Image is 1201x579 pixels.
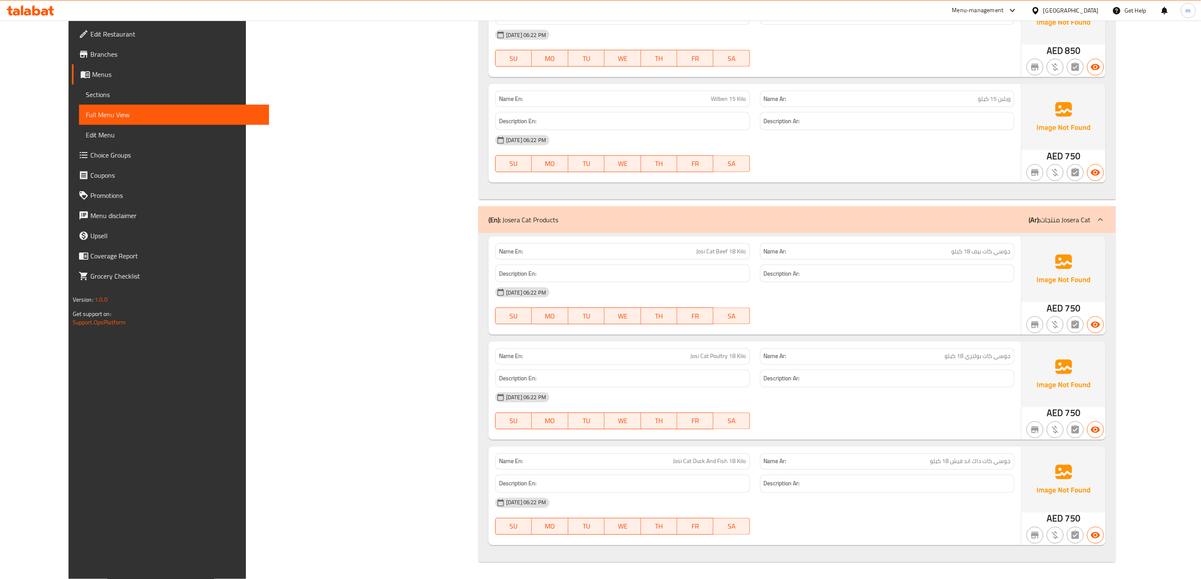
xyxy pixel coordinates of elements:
[535,521,565,533] span: MO
[499,116,536,126] strong: Description En:
[604,308,641,324] button: WE
[535,158,565,170] span: MO
[681,158,710,170] span: FR
[764,95,787,103] strong: Name Ar:
[930,457,1011,466] span: جوسي كات داك اند فيش 18 كيلو
[499,95,523,103] strong: Name En:
[73,294,93,305] span: Version:
[1087,164,1104,181] button: Available
[978,95,1011,103] span: ويلبن 15 كيلو
[535,415,565,427] span: MO
[90,190,262,200] span: Promotions
[1047,164,1064,181] button: Purchased item
[681,53,710,65] span: FR
[677,50,713,67] button: FR
[73,317,126,328] a: Support.OpsPlatform
[1065,42,1080,59] span: 850
[1067,59,1084,76] button: Not has choices
[644,521,674,533] span: TH
[1047,42,1063,59] span: AED
[72,24,269,44] a: Edit Restaurant
[1065,511,1080,527] span: 750
[72,205,269,226] a: Menu disclaimer
[1067,421,1084,438] button: Not has choices
[764,116,800,126] strong: Description Ar:
[499,521,528,533] span: SU
[641,155,677,172] button: TH
[764,457,787,466] strong: Name Ar:
[1065,300,1080,316] span: 750
[535,53,565,65] span: MO
[572,521,601,533] span: TU
[568,155,604,172] button: TU
[532,50,568,67] button: MO
[79,84,269,105] a: Sections
[608,415,637,427] span: WE
[1087,527,1104,544] button: Available
[644,415,674,427] span: TH
[641,308,677,324] button: TH
[495,155,532,172] button: SU
[677,413,713,429] button: FR
[677,518,713,535] button: FR
[608,53,637,65] span: WE
[764,11,800,21] strong: Description Ar:
[697,247,746,256] span: Josi Cat Beef 18 Kilo
[681,310,710,322] span: FR
[495,50,532,67] button: SU
[711,95,746,103] span: Wilben 15 Kilo
[644,53,674,65] span: TH
[568,308,604,324] button: TU
[713,413,750,429] button: SA
[945,352,1011,361] span: جوسي كات بولتري 18 كيلو
[532,308,568,324] button: MO
[532,155,568,172] button: MO
[1047,405,1063,421] span: AED
[764,374,800,384] strong: Description Ar:
[90,271,262,281] span: Grocery Checklist
[717,310,746,322] span: SA
[1022,342,1106,407] img: Ae5nvW7+0k+MAAAAAElFTkSuQmCC
[495,413,532,429] button: SU
[90,29,262,39] span: Edit Restaurant
[641,413,677,429] button: TH
[604,518,641,535] button: WE
[92,69,262,79] span: Menus
[1029,213,1040,226] b: (Ar):
[72,145,269,165] a: Choice Groups
[764,247,787,256] strong: Name Ar:
[488,213,501,226] b: (En):
[677,155,713,172] button: FR
[532,413,568,429] button: MO
[488,215,558,225] p: Josera Cat Products
[713,308,750,324] button: SA
[1065,148,1080,164] span: 750
[1047,316,1064,333] button: Purchased item
[713,50,750,67] button: SA
[1067,527,1084,544] button: Not has choices
[572,158,601,170] span: TU
[90,150,262,160] span: Choice Groups
[1029,215,1090,225] p: منتجات Josera Cat
[79,125,269,145] a: Edit Menu
[499,11,536,21] strong: Description En:
[1047,148,1063,164] span: AED
[1027,421,1043,438] button: Not branch specific item
[713,518,750,535] button: SA
[1027,164,1043,181] button: Not branch specific item
[503,136,549,144] span: [DATE] 06:22 PM
[604,50,641,67] button: WE
[641,518,677,535] button: TH
[499,158,528,170] span: SU
[1047,527,1064,544] button: Purchased item
[1186,6,1191,15] span: m
[608,310,637,322] span: WE
[568,413,604,429] button: TU
[717,415,746,427] span: SA
[72,44,269,64] a: Branches
[572,415,601,427] span: TU
[499,352,523,361] strong: Name En:
[1022,84,1106,150] img: Ae5nvW7+0k+MAAAAAElFTkSuQmCC
[568,518,604,535] button: TU
[677,308,713,324] button: FR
